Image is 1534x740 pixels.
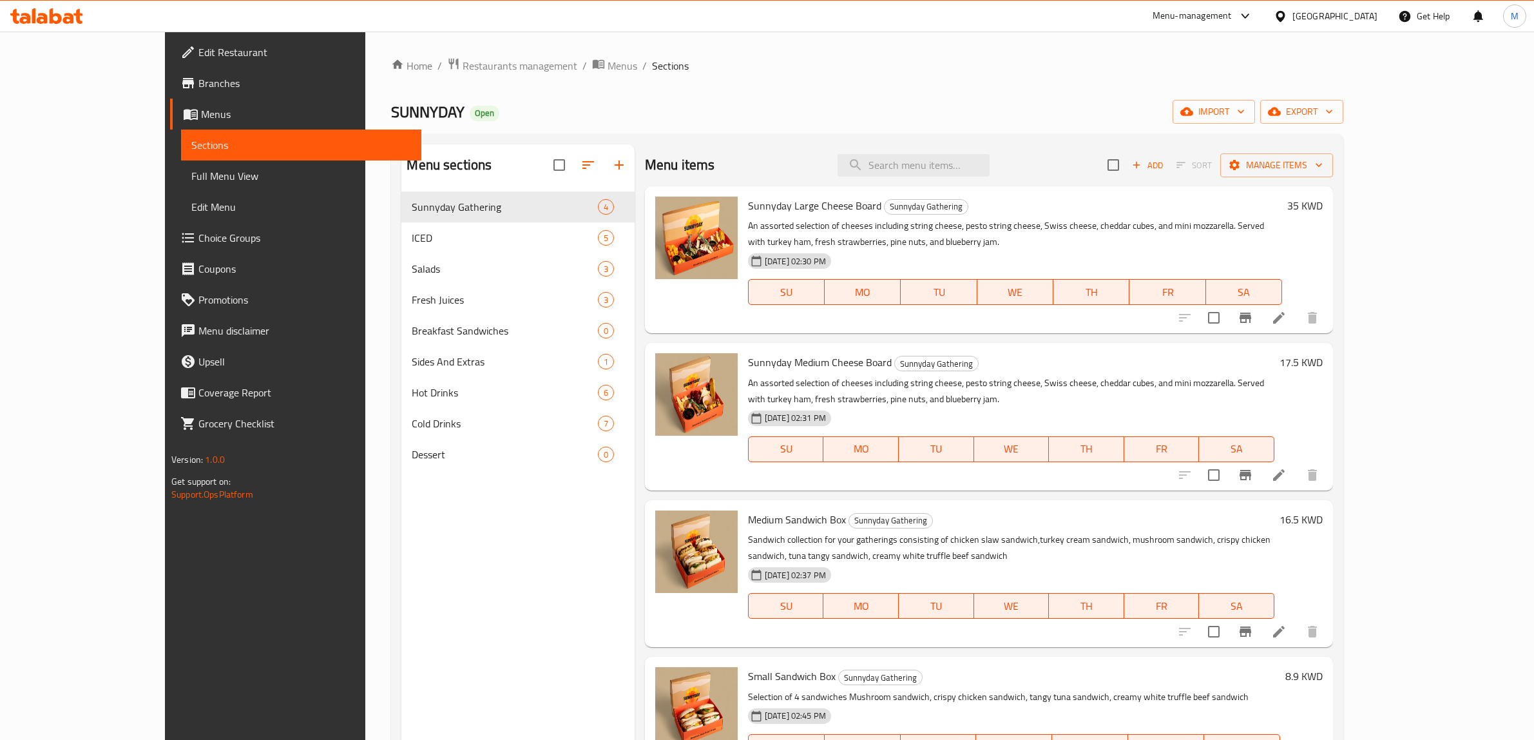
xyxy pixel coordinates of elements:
img: Medium Sandwich Box [655,511,738,593]
input: search [838,154,990,177]
span: Edit Restaurant [198,44,411,60]
span: Add [1130,158,1165,173]
span: 3 [599,263,613,275]
span: Upsell [198,354,411,369]
button: MO [825,279,901,305]
span: Menus [201,106,411,122]
div: items [598,385,614,400]
span: TU [906,283,972,302]
span: [DATE] 02:30 PM [760,255,831,268]
span: FR [1129,597,1194,616]
span: 6 [599,387,613,399]
span: Add item [1127,155,1168,175]
span: Select to update [1200,304,1227,331]
div: Open [470,106,499,121]
div: Salads3 [401,253,634,284]
div: items [598,292,614,307]
span: Select section first [1168,155,1220,175]
span: import [1183,104,1245,120]
button: MO [823,436,899,462]
div: items [598,447,614,462]
a: Menu disclaimer [170,315,421,346]
span: Medium Sandwich Box [748,510,846,529]
a: Promotions [170,284,421,315]
a: Branches [170,68,421,99]
span: FR [1135,283,1200,302]
div: Sunnyday Gathering [838,670,923,685]
span: Menu disclaimer [198,323,411,338]
span: TH [1054,597,1119,616]
button: SA [1199,593,1274,619]
span: Promotions [198,292,411,307]
span: Sunnyday Large Cheese Board [748,196,881,215]
h6: 16.5 KWD [1280,511,1323,529]
div: Sunnyday Gathering [894,356,979,371]
span: Get support on: [171,473,231,490]
span: Sections [652,58,689,73]
span: Sunnyday Gathering [839,670,922,685]
span: Sunnyday Gathering [412,199,597,215]
button: SU [748,279,825,305]
span: Fresh Juices [412,292,597,307]
h6: 17.5 KWD [1280,353,1323,371]
div: items [598,354,614,369]
span: TH [1054,440,1119,458]
button: delete [1297,302,1328,333]
button: Branch-specific-item [1230,616,1261,647]
span: MO [829,440,894,458]
div: Cold Drinks [412,416,597,431]
span: 0 [599,449,613,461]
span: 7 [599,418,613,430]
span: 5 [599,232,613,244]
button: SU [748,436,824,462]
div: Cold Drinks7 [401,408,634,439]
div: items [598,261,614,277]
h2: Menu items [645,155,715,175]
span: export [1270,104,1333,120]
a: Edit menu item [1271,624,1287,639]
span: Edit Menu [191,199,411,215]
span: FR [1129,440,1194,458]
button: WE [977,279,1053,305]
span: Coverage Report [198,385,411,400]
button: Branch-specific-item [1230,460,1261,491]
span: 1.0.0 [205,451,225,468]
span: WE [979,597,1044,616]
span: Select to update [1200,462,1227,489]
a: Edit menu item [1271,310,1287,326]
span: SU [754,597,819,616]
a: Support.OpsPlatform [171,486,253,503]
span: SU [754,283,820,302]
button: Branch-specific-item [1230,302,1261,333]
h6: 35 KWD [1287,197,1323,215]
div: Salads [412,261,597,277]
span: Sides And Extras [412,354,597,369]
span: Sunnyday Gathering [895,356,978,371]
button: SA [1206,279,1282,305]
span: SA [1211,283,1277,302]
button: TH [1049,436,1124,462]
span: ICED [412,230,597,246]
span: Sunnyday Gathering [885,199,968,214]
button: TU [899,436,974,462]
span: Select to update [1200,618,1227,645]
div: items [598,199,614,215]
span: Hot Drinks [412,385,597,400]
span: Dessert [412,447,597,462]
p: Selection of 4 sandwiches Mushroom sandwich, crispy chicken sandwich, tangy tuna sandwich, creamy... [748,689,1280,705]
span: 1 [599,356,613,368]
div: Sunnyday Gathering [884,199,968,215]
span: Version: [171,451,203,468]
a: Upsell [170,346,421,377]
button: FR [1124,436,1200,462]
div: Menu-management [1153,8,1232,24]
span: Small Sandwich Box [748,667,836,686]
span: Manage items [1231,157,1323,173]
span: TH [1059,283,1124,302]
a: Menus [592,57,637,74]
span: Choice Groups [198,230,411,246]
div: items [598,416,614,431]
span: [DATE] 02:37 PM [760,569,831,581]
